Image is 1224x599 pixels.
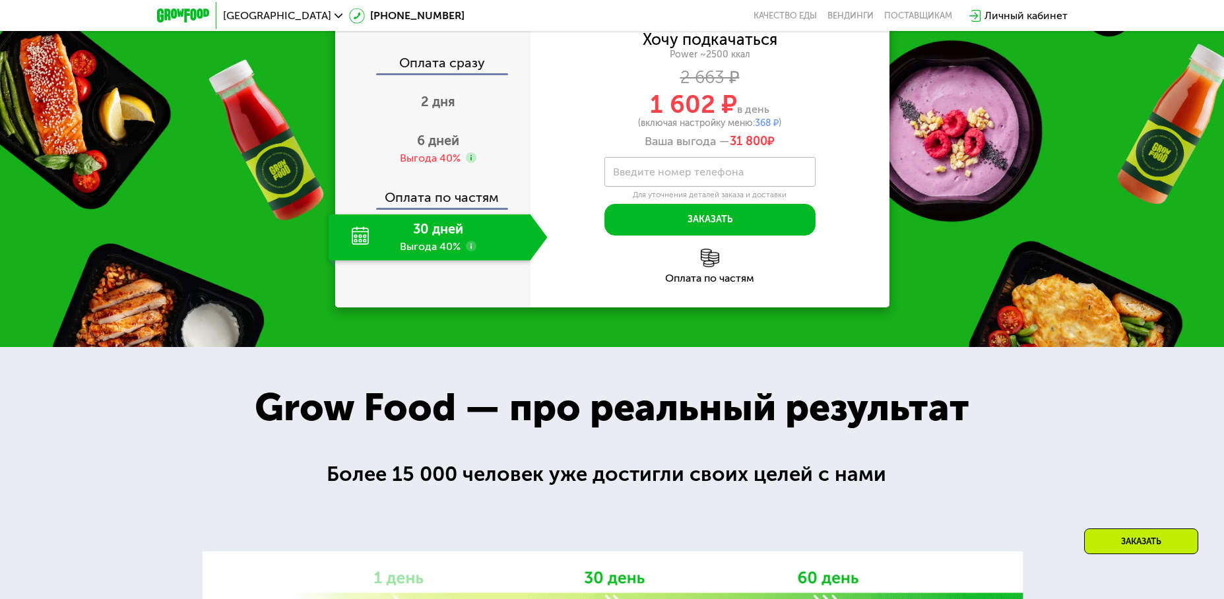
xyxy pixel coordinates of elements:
div: Power ~2500 ккал [531,49,889,61]
span: [GEOGRAPHIC_DATA] [223,11,331,21]
div: Заказать [1084,528,1198,554]
span: 6 дней [417,133,459,148]
div: 2 663 ₽ [531,71,889,85]
span: в день [737,103,769,115]
a: Вендинги [827,11,874,21]
div: Для уточнения деталей заказа и доставки [604,190,816,201]
a: Качество еды [754,11,817,21]
span: ₽ [730,135,775,149]
label: Введите номер телефона [613,168,744,175]
div: Личный кабинет [984,8,1068,24]
div: Оплата сразу [337,56,531,73]
button: Заказать [604,204,816,236]
span: 2 дня [421,94,455,110]
div: поставщикам [884,11,952,21]
span: 368 ₽ [755,117,779,129]
div: Выгода 40% [400,151,461,166]
div: Ваша выгода — [531,135,889,149]
div: Оплата по частям [337,177,531,208]
img: l6xcnZfty9opOoJh.png [701,249,719,267]
div: Более 15 000 человек уже достигли своих целей с нами [327,458,898,490]
span: 1 602 ₽ [650,89,737,119]
div: Хочу подкачаться [643,32,777,47]
div: Grow Food — про реальный результат [226,379,998,437]
div: (включая настройку меню: ) [531,119,889,128]
div: Оплата по частям [531,273,889,284]
a: [PHONE_NUMBER] [349,8,465,24]
span: 31 800 [730,134,767,148]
